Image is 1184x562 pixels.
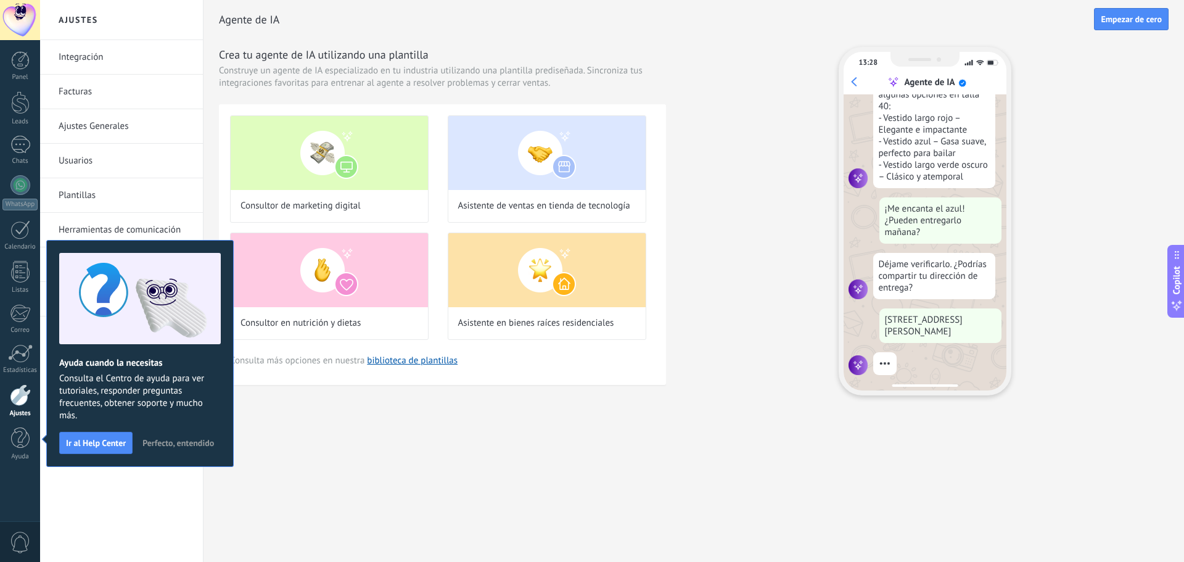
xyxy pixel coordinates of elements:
[849,168,868,188] img: agent icon
[59,109,191,144] a: Ajustes Generales
[231,233,428,307] img: Consultor en nutrición y dietas
[458,317,614,329] span: Asistente en bienes raíces residenciales
[2,326,38,334] div: Correo
[231,116,428,190] img: Consultor de marketing digital
[2,199,38,210] div: WhatsApp
[59,75,191,109] a: Facturas
[2,453,38,461] div: Ayuda
[142,439,214,447] span: Perfecto, entendido
[59,144,191,178] a: Usuarios
[230,355,458,366] span: Consulta más opciones en nuestra
[59,178,191,213] a: Plantillas
[240,317,361,329] span: Consultor en nutrición y dietas
[240,200,361,212] span: Consultor de marketing digital
[2,73,38,81] div: Panel
[2,410,38,418] div: Ajustes
[849,279,868,299] img: agent icon
[873,253,995,299] div: Déjame verificarlo. ¿Podrías compartir tu dirección de entrega?
[40,144,203,178] li: Usuarios
[879,308,1001,343] div: [STREET_ADDRESS][PERSON_NAME]
[2,286,38,294] div: Listas
[40,75,203,109] li: Facturas
[367,355,458,366] a: biblioteca de plantillas
[219,7,1094,32] h2: Agente de IA
[137,434,220,452] button: Perfecto, entendido
[40,109,203,144] li: Ajustes Generales
[2,243,38,251] div: Calendario
[40,40,203,75] li: Integración
[40,178,203,213] li: Plantillas
[1101,15,1162,23] span: Empezar de cero
[859,58,878,67] div: 13:28
[458,200,630,212] span: Asistente de ventas en tienda de tecnología
[219,65,666,89] span: Construye un agente de IA especializado en tu industria utilizando una plantilla prediseñada. Sin...
[59,213,191,247] a: Herramientas de comunicación
[219,47,666,62] h3: Crea tu agente de IA utilizando una plantilla
[59,40,191,75] a: Integración
[59,432,133,454] button: Ir al Help Center
[1094,8,1169,30] button: Empezar de cero
[59,373,221,422] span: Consulta el Centro de ayuda para ver tutoriales, responder preguntas frecuentes, obtener soporte ...
[904,76,955,88] div: Agente de IA
[1170,266,1183,294] span: Copilot
[879,197,1001,244] div: ¡Me encanta el azul! ¿Pueden entregarlo mañana?
[40,213,203,247] li: Herramientas de comunicación
[2,157,38,165] div: Chats
[2,366,38,374] div: Estadísticas
[59,357,221,369] h2: Ayuda cuando la necesitas
[849,355,868,375] img: agent icon
[2,118,38,126] div: Leads
[66,439,126,447] span: Ir al Help Center
[448,233,646,307] img: Asistente en bienes raíces residenciales
[448,116,646,190] img: Asistente de ventas en tienda de tecnología
[873,72,995,188] div: ¡Entendido! Aquí tienes algunas opciones en talla 40: - Vestido largo rojo – Elegante e impactant...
